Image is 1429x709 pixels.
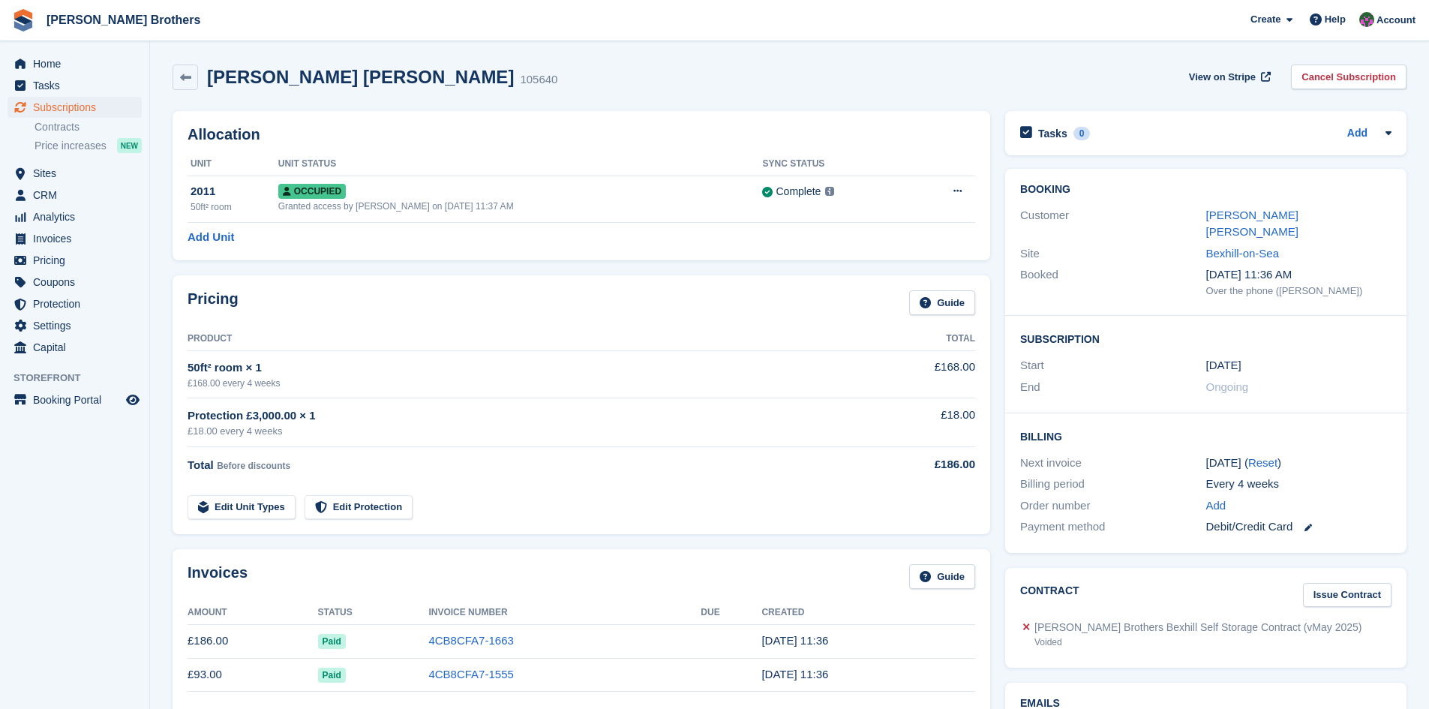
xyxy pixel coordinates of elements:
div: 2011 [191,183,278,200]
a: menu [8,228,142,249]
div: £168.00 every 4 weeks [188,377,854,390]
div: Debit/Credit Card [1206,518,1391,536]
span: Paid [318,668,346,683]
th: Sync Status [762,152,910,176]
th: Unit [188,152,278,176]
div: £186.00 [854,456,975,473]
h2: Contract [1020,583,1079,608]
div: 0 [1073,127,1091,140]
span: Account [1376,13,1415,28]
span: Capital [33,337,123,358]
th: Product [188,327,854,351]
a: menu [8,272,142,293]
span: Analytics [33,206,123,227]
h2: Tasks [1038,127,1067,140]
div: Every 4 weeks [1206,476,1391,493]
span: Total [188,458,214,471]
a: Cancel Subscription [1291,65,1406,89]
div: 50ft² room × 1 [188,359,854,377]
div: Over the phone ([PERSON_NAME]) [1206,284,1391,299]
a: Price increases NEW [35,137,142,154]
a: menu [8,163,142,184]
div: Complete [776,184,821,200]
a: Contracts [35,120,142,134]
th: Created [761,601,975,625]
span: Home [33,53,123,74]
h2: Booking [1020,184,1391,196]
span: Occupied [278,184,346,199]
a: menu [8,185,142,206]
a: menu [8,97,142,118]
img: stora-icon-8386f47178a22dfd0bd8f6a31ec36ba5ce8667c1dd55bd0f319d3a0aa187defe.svg [12,9,35,32]
div: Protection £3,000.00 × 1 [188,407,854,425]
div: Voided [1034,635,1362,649]
div: Start [1020,357,1205,374]
a: Edit Unit Types [188,495,296,520]
div: Customer [1020,207,1205,241]
a: menu [8,250,142,271]
h2: [PERSON_NAME] [PERSON_NAME] [207,67,514,87]
a: 4CB8CFA7-1663 [428,634,513,647]
span: Storefront [14,371,149,386]
h2: Subscription [1020,331,1391,346]
span: Price increases [35,139,107,153]
a: [PERSON_NAME] Brothers [41,8,206,32]
div: [PERSON_NAME] Brothers Bexhill Self Storage Contract (vMay 2025) [1034,620,1362,635]
a: Bexhill-on-Sea [1206,247,1280,260]
time: 2025-09-02 00:00:00 UTC [1206,357,1241,374]
th: Amount [188,601,318,625]
a: Add [1206,497,1226,515]
div: End [1020,379,1205,396]
span: Ongoing [1206,380,1249,393]
a: View on Stripe [1183,65,1274,89]
span: Booking Portal [33,389,123,410]
time: 2025-09-02 10:36:31 UTC [761,668,828,680]
span: Coupons [33,272,123,293]
span: Paid [318,634,346,649]
a: menu [8,389,142,410]
a: Add [1347,125,1367,143]
div: Payment method [1020,518,1205,536]
th: Status [318,601,429,625]
div: Billing period [1020,476,1205,493]
th: Total [854,327,975,351]
img: Nick Wright [1359,12,1374,27]
div: Next invoice [1020,455,1205,472]
div: Booked [1020,266,1205,298]
td: £93.00 [188,658,318,692]
span: Before discounts [217,461,290,471]
a: Guide [909,290,975,315]
span: CRM [33,185,123,206]
div: 50ft² room [191,200,278,214]
a: Add Unit [188,229,234,246]
h2: Billing [1020,428,1391,443]
img: icon-info-grey-7440780725fd019a000dd9b08b2336e03edf1995a4989e88bcd33f0948082b44.svg [825,187,834,196]
a: menu [8,337,142,358]
th: Invoice Number [428,601,701,625]
a: menu [8,293,142,314]
h2: Allocation [188,126,975,143]
span: Create [1250,12,1280,27]
a: Edit Protection [305,495,413,520]
h2: Pricing [188,290,239,315]
td: £186.00 [188,624,318,658]
th: Unit Status [278,152,763,176]
div: Site [1020,245,1205,263]
h2: Invoices [188,564,248,589]
a: 4CB8CFA7-1555 [428,668,513,680]
span: Protection [33,293,123,314]
span: View on Stripe [1189,70,1256,85]
a: menu [8,75,142,96]
th: Due [701,601,761,625]
td: £168.00 [854,350,975,398]
div: NEW [117,138,142,153]
span: Tasks [33,75,123,96]
span: Help [1325,12,1346,27]
a: Reset [1248,456,1277,469]
a: menu [8,315,142,336]
div: Granted access by [PERSON_NAME] on [DATE] 11:37 AM [278,200,763,213]
span: Invoices [33,228,123,249]
div: £18.00 every 4 weeks [188,424,854,439]
span: Pricing [33,250,123,271]
span: Sites [33,163,123,184]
